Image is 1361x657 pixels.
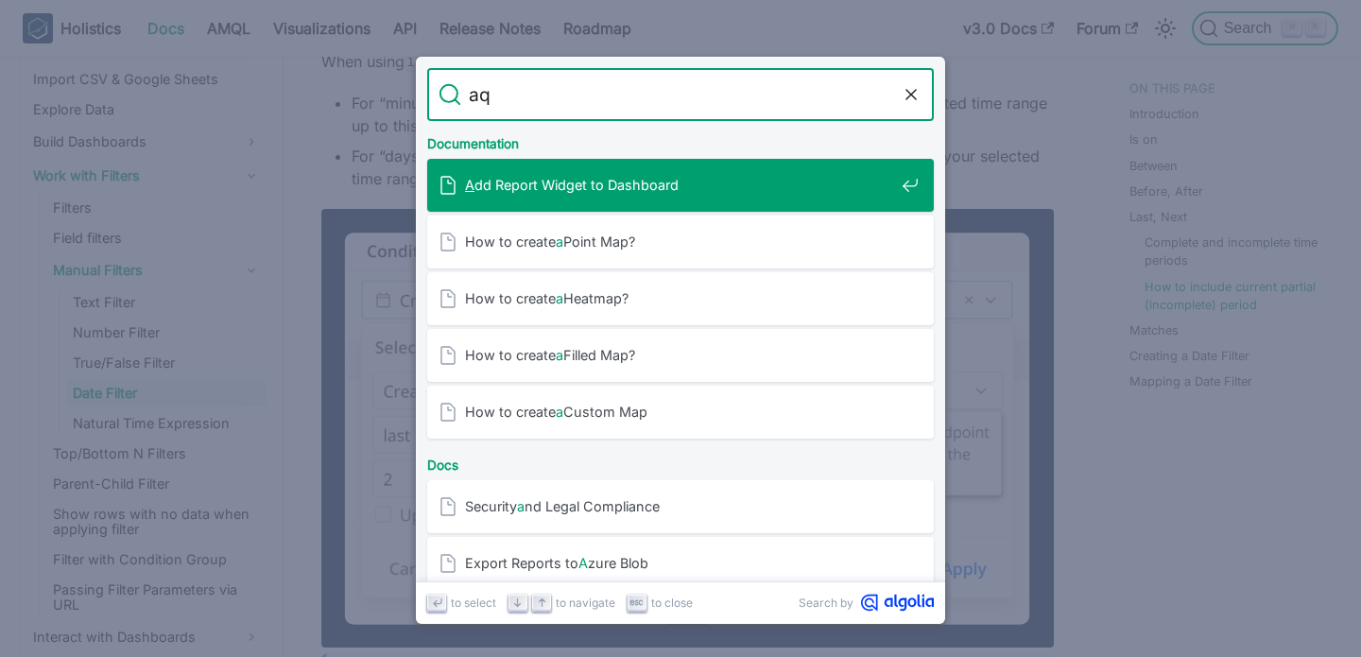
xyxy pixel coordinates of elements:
[861,594,934,612] svg: Algolia
[427,386,934,439] a: How to createaCustom Map
[556,347,563,363] mark: a
[556,233,563,250] mark: a
[465,177,474,193] mark: A
[465,403,894,421] span: How to create Custom Map
[427,537,934,590] a: Export Reports toAzure Blob
[427,216,934,268] a: How to createaPoint Map?
[556,290,563,306] mark: a
[465,289,894,307] span: How to create Heatmap?
[651,594,693,612] span: to close
[427,329,934,382] a: How to createaFilled Map?
[423,442,938,480] div: Docs
[510,596,525,610] svg: Arrow down
[465,554,894,572] span: Export Reports to zure Blob
[517,498,525,514] mark: a
[799,594,934,612] a: Search byAlgolia
[423,121,938,159] div: Documentation
[465,497,894,515] span: Security nd Legal Compliance
[535,596,549,610] svg: Arrow up
[451,594,496,612] span: to select
[465,346,894,364] span: How to create Filled Map?
[465,233,894,251] span: How to create Point Map?
[900,83,922,106] button: Clear the query
[578,555,588,571] mark: A
[556,404,563,420] mark: a
[427,480,934,533] a: Securityand Legal Compliance
[465,176,894,194] span: dd Report Widget to Dashboard
[556,594,615,612] span: to navigate
[461,68,900,121] input: Search docs
[430,596,444,610] svg: Enter key
[629,596,644,610] svg: Escape key
[427,159,934,212] a: Add Report Widget to Dashboard
[799,594,853,612] span: Search by
[427,272,934,325] a: How to createaHeatmap?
